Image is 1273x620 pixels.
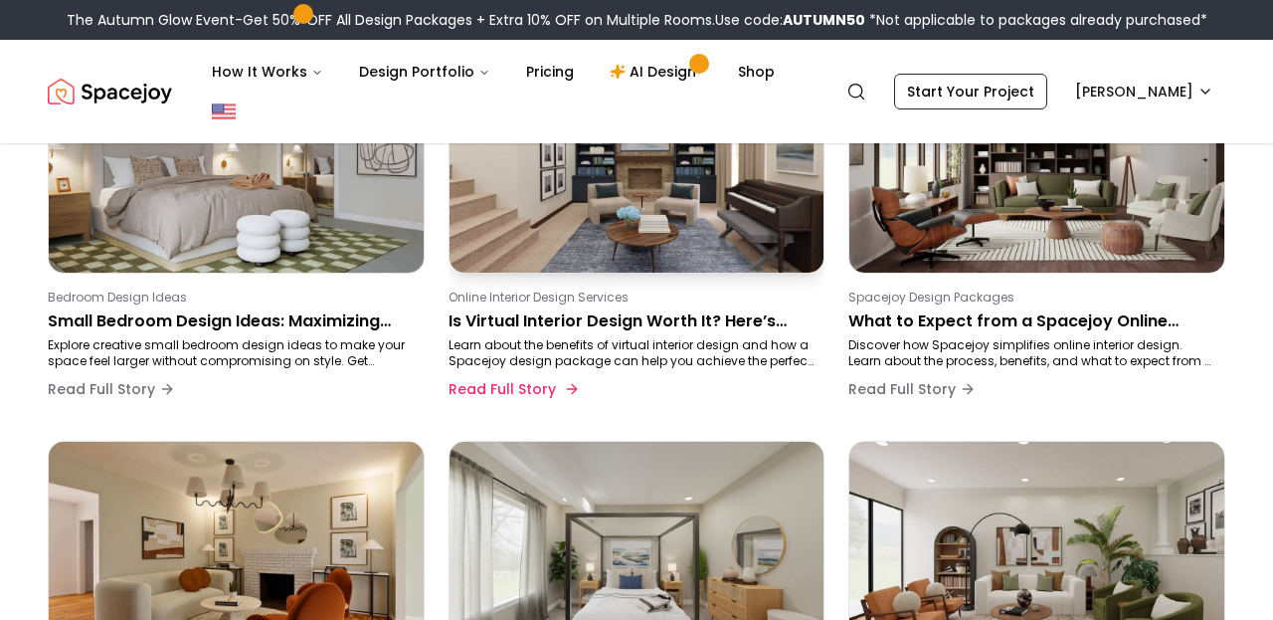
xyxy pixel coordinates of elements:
a: Shop [722,52,791,92]
p: Bedroom Design Ideas [48,290,417,306]
a: Small Bedroom Design Ideas: Maximizing Space with StyleBedroom Design IdeasSmall Bedroom Design I... [48,47,425,417]
img: Small Bedroom Design Ideas: Maximizing Space with Style [49,48,424,273]
div: The Autumn Glow Event-Get 50% OFF All Design Packages + Extra 10% OFF on Multiple Rooms. [67,10,1207,30]
img: Spacejoy Logo [48,72,172,111]
nav: Main [196,52,791,92]
p: Small Bedroom Design Ideas: Maximizing Space with Style [48,310,417,333]
p: Discover how Spacejoy simplifies online interior design. Learn about the process, benefits, and w... [848,337,1217,369]
a: AI Design [594,52,718,92]
p: Learn about the benefits of virtual interior design and how a Spacejoy design package can help yo... [449,337,818,369]
b: AUTUMN50 [783,10,865,30]
img: United States [212,100,236,123]
button: Read Full Story [449,369,576,409]
p: Online Interior Design Services [449,290,818,306]
a: Is Virtual Interior Design Worth It? Here’s What You Actually GetOnline Interior Design ServicesI... [449,47,825,417]
p: Is Virtual Interior Design Worth It? Here’s What You Actually Get [449,310,818,333]
p: Explore creative small bedroom design ideas to make your space feel larger without compromising o... [48,337,417,369]
button: [PERSON_NAME] [1063,74,1225,109]
a: Start Your Project [894,74,1047,109]
p: What to Expect from a Spacejoy Online Design Package (Step-by-Step) [848,310,1217,333]
button: Read Full Story [48,369,175,409]
button: Design Portfolio [343,52,506,92]
a: Pricing [510,52,590,92]
a: Spacejoy [48,72,172,111]
img: What to Expect from a Spacejoy Online Design Package (Step-by-Step) [849,48,1224,273]
button: Read Full Story [848,369,976,409]
img: Is Virtual Interior Design Worth It? Here’s What You Actually Get [450,48,824,273]
nav: Global [48,40,1225,143]
button: How It Works [196,52,339,92]
a: What to Expect from a Spacejoy Online Design Package (Step-by-Step)Spacejoy Design PackagesWhat t... [848,47,1225,417]
span: *Not applicable to packages already purchased* [865,10,1207,30]
p: Spacejoy Design Packages [848,290,1217,306]
span: Use code: [715,10,865,30]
